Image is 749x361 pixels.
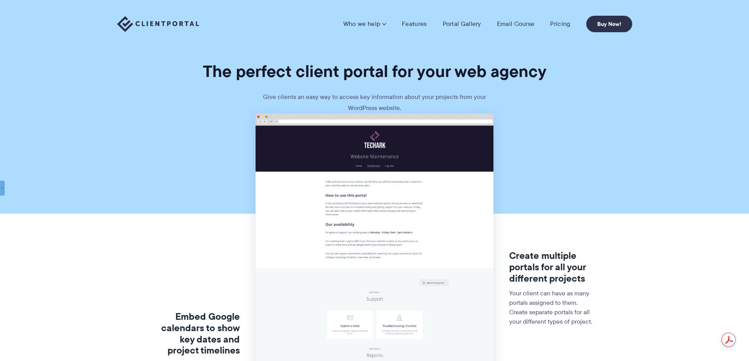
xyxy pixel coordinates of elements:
h3: Embed Google calendars to show key dates and project timelines [154,311,240,356]
a: Buy Now! [586,16,632,32]
a: Pricing [550,20,570,28]
a: Email Course [497,20,535,28]
p: Give clients an easy way to access key information about your projects from your WordPress website. [257,92,493,114]
a: Who we help [343,20,386,28]
a: Portal Gallery [443,20,481,28]
p: Your client can have as many portals assigned to them. Create separate portals for all your diffe... [509,289,595,326]
a: Features [402,20,427,28]
h3: Create multiple portals for all your different projects [509,250,595,284]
